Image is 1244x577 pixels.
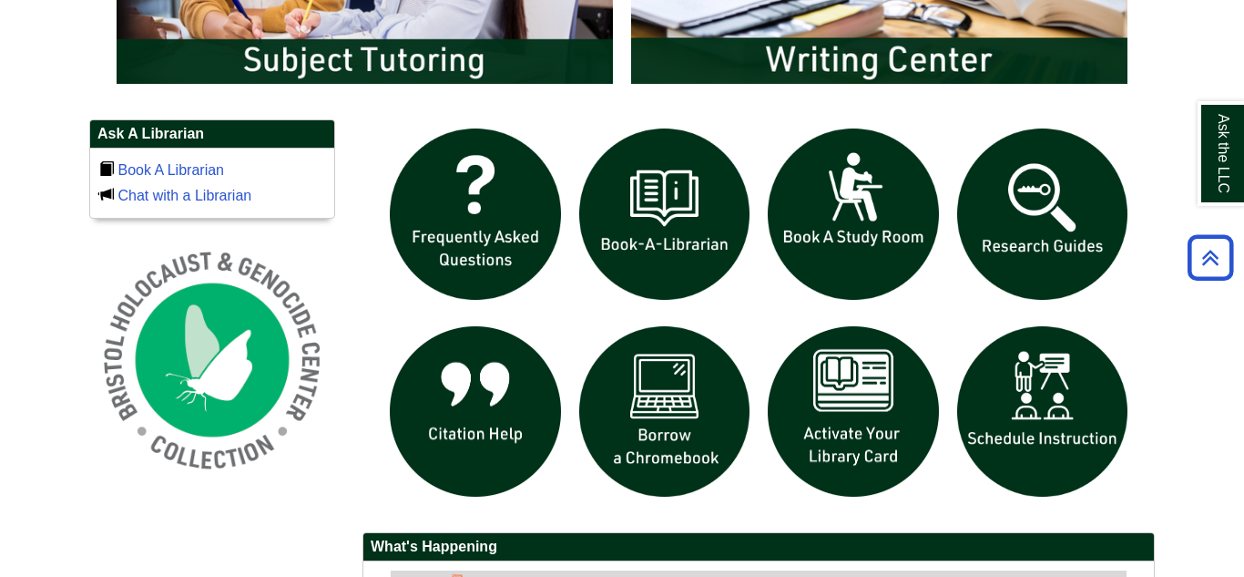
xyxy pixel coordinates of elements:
img: citation help icon links to citation help guide page [381,317,570,507]
h2: Ask A Librarian [90,120,334,149]
img: Borrow a chromebook icon links to the borrow a chromebook web page [570,317,760,507]
img: For faculty. Schedule Library Instruction icon links to form. [948,317,1137,507]
img: activate Library Card icon links to form to activate student ID into library card [759,317,948,507]
a: Chat with a Librarian [117,188,251,203]
img: Research Guides icon links to research guides web page [948,119,1137,309]
img: book a study room icon links to book a study room web page [759,119,948,309]
h2: What's Happening [363,533,1154,562]
a: Book A Librarian [117,162,224,178]
img: Holocaust and Genocide Collection [89,237,335,483]
img: Book a Librarian icon links to book a librarian web page [570,119,760,309]
a: Back to Top [1181,245,1239,270]
div: slideshow [381,119,1137,514]
img: frequently asked questions [381,119,570,309]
